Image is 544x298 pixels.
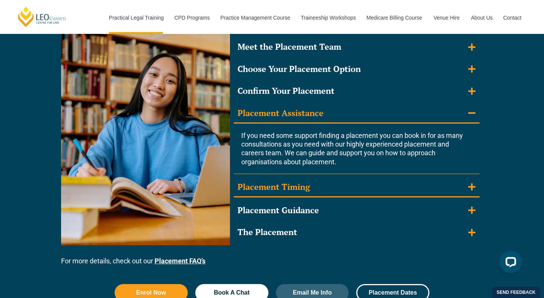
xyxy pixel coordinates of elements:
[103,2,169,34] a: Practical Legal Training
[234,223,480,241] summary: The Placement
[57,8,487,249] div: Tabs. Open items with Enter or Space, close with Escape and navigate using the Arrow keys.
[238,205,319,216] div: Placement Guidance
[238,64,361,75] div: Choose Your Placement Option
[234,38,480,241] div: Accordion. Open links with Enter or Space, close with Escape, and navigate with Arrow Keys
[465,2,498,34] a: About Us
[293,290,332,296] span: Email Me Info
[241,131,463,166] span: If you need some support finding a placement you can book in for as many consultations as you nee...
[234,60,480,78] summary: Choose Your Placement Option
[369,290,417,296] span: Placement Dates
[493,248,525,279] iframe: LiveChat chat widget
[234,38,480,56] summary: Meet the Placement Team
[428,2,465,34] a: Venue Hire
[61,257,153,265] span: For more details, check out our
[234,82,480,100] summary: Confirm Your Placement
[238,227,297,238] div: The Placement
[238,41,341,52] div: Meet the Placement Team
[17,6,67,28] a: [PERSON_NAME] Centre for Law
[214,290,250,296] span: Book A Chat
[295,2,361,34] a: Traineeship Workshops
[238,108,323,119] div: Placement Assistance
[136,290,166,296] span: Enrol Now
[238,86,334,96] div: Confirm Your Placement
[234,178,480,197] summary: Placement Timing
[498,2,527,34] a: Contact
[361,2,428,34] a: Medicare Billing Course
[234,201,480,220] summary: Placement Guidance
[155,257,205,265] a: Placement FAQ’s
[238,182,310,193] div: Placement Timing
[215,2,295,34] a: Practice Management Course
[169,2,215,34] a: CPD Programs
[234,104,480,124] summary: Placement Assistance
